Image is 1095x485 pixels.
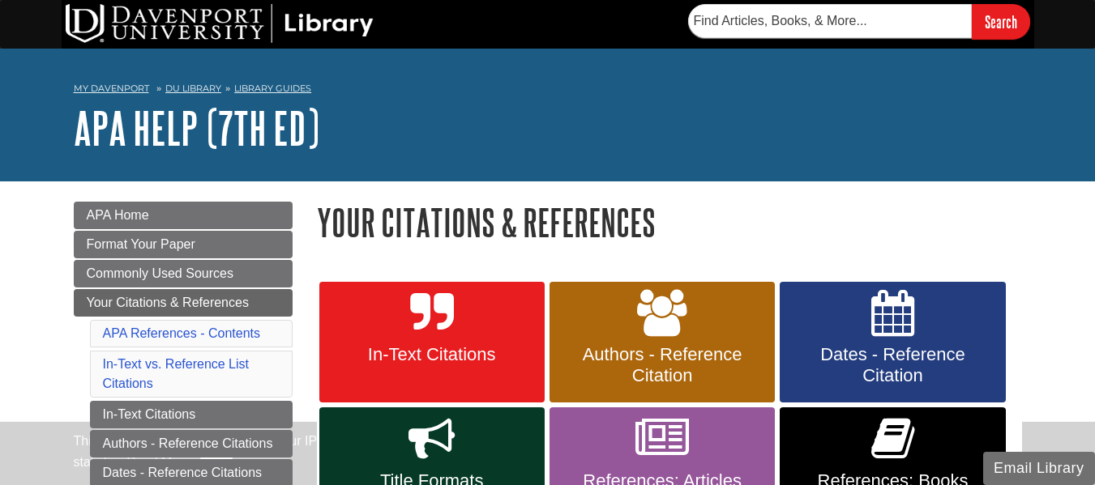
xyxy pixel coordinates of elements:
a: Authors - Reference Citation [550,282,775,403]
a: In-Text Citations [319,282,545,403]
a: Authors - Reference Citations [90,430,293,457]
span: Format Your Paper [87,237,195,251]
a: In-Text Citations [90,401,293,428]
span: Your Citations & References [87,296,249,309]
a: In-Text vs. Reference List Citations [103,357,250,390]
button: Email Library [983,452,1095,485]
input: Search [972,4,1030,39]
nav: breadcrumb [74,78,1022,104]
a: Your Citations & References [74,289,293,317]
a: APA Home [74,202,293,229]
a: APA References - Contents [103,326,260,340]
a: APA Help (7th Ed) [74,103,319,153]
a: Dates - Reference Citation [780,282,1005,403]
span: In-Text Citations [331,344,533,365]
a: DU Library [165,83,221,94]
span: APA Home [87,208,149,222]
span: Commonly Used Sources [87,266,233,280]
span: Dates - Reference Citation [792,344,993,386]
h1: Your Citations & References [317,202,1022,243]
input: Find Articles, Books, & More... [688,4,972,38]
span: Authors - Reference Citation [562,344,763,386]
a: Commonly Used Sources [74,260,293,287]
form: Searches DU Library's articles, books, and more [688,4,1030,39]
a: Library Guides [234,83,311,94]
a: Format Your Paper [74,231,293,258]
a: My Davenport [74,82,149,96]
img: DU Library [66,4,374,43]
